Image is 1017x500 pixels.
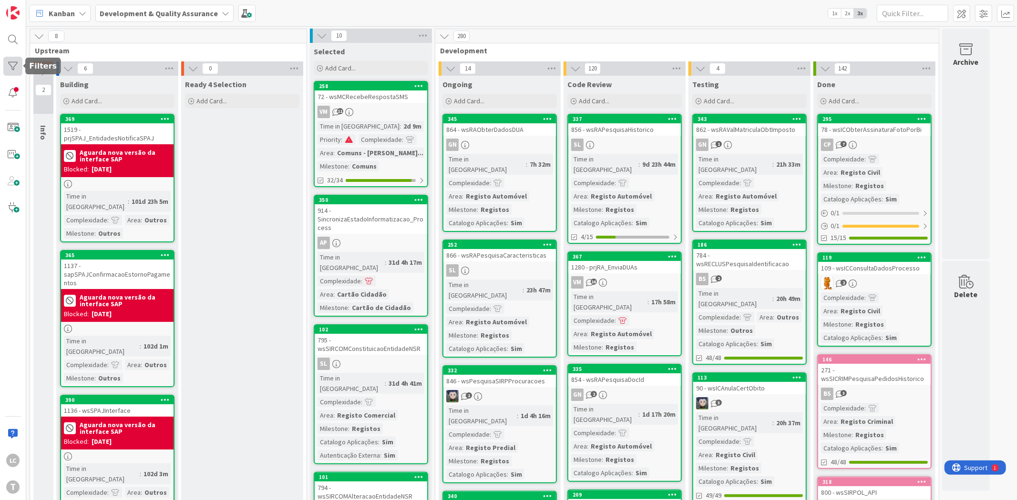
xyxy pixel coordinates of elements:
[61,123,174,144] div: 1519 - prjSPAJ_EntidadesNotificaSPAJ
[318,148,333,158] div: Area
[818,139,931,151] div: CP
[446,154,526,175] div: Time in [GEOGRAPHIC_DATA]
[568,276,681,289] div: VM
[693,240,806,270] div: 186784 - wsRECLUSPesquisaIdentificacao
[125,215,141,225] div: Area
[129,196,171,207] div: 101d 23h 5m
[333,289,335,300] span: :
[693,139,806,151] div: GN
[100,9,218,18] b: Development & Quality Assurance
[693,373,806,382] div: 113
[443,115,556,123] div: 345
[573,253,681,260] div: 367
[61,260,174,289] div: 1137 - sapSPAJConfirmacaoEstornoPagamentos
[954,56,979,68] div: Archive
[490,178,491,188] span: :
[319,326,427,333] div: 102
[841,141,847,147] span: 7
[568,490,681,499] div: 209
[818,388,931,400] div: BS
[571,154,638,175] div: Time in [GEOGRAPHIC_DATA]
[706,353,721,363] span: 48/48
[696,339,757,349] div: Catalogo Aplicações
[864,292,866,303] span: :
[955,289,978,300] div: Delete
[524,285,553,295] div: 23h 47m
[61,251,174,260] div: 365
[822,254,931,261] div: 119
[508,218,524,228] div: Sim
[758,339,774,349] div: Sim
[696,325,727,336] div: Milestone
[712,191,713,201] span: :
[64,228,94,239] div: Milestone
[774,159,803,170] div: 21h 33m
[64,191,128,212] div: Time in [GEOGRAPHIC_DATA]
[318,161,348,171] div: Milestone
[341,134,342,145] span: :
[61,396,174,404] div: 390
[696,204,727,215] div: Milestone
[402,134,403,145] span: :
[864,154,866,164] span: :
[446,343,507,354] div: Catalogo Aplicações
[478,330,512,340] div: Registos
[829,97,859,105] span: Add Card...
[602,204,603,215] span: :
[727,204,728,215] span: :
[478,204,512,215] div: Registos
[318,121,400,131] div: Time in [GEOGRAPHIC_DATA]
[325,64,356,72] span: Add Card...
[318,276,361,286] div: Complexidade
[142,215,169,225] div: Outros
[818,207,931,219] div: 0/1
[727,325,728,336] span: :
[446,317,462,327] div: Area
[757,312,773,322] div: Area
[696,178,740,188] div: Complexidade
[315,325,427,355] div: 102795 - wsSIRCOMConstituicaoEntidadeNSR
[587,329,588,339] span: :
[853,180,886,191] div: Registos
[821,180,852,191] div: Milestone
[579,97,609,105] span: Add Card...
[6,6,20,20] img: Visit kanbanzone.com
[588,191,654,201] div: Registo Automóvel
[713,191,779,201] div: Registo Automóvel
[507,218,508,228] span: :
[693,397,806,410] div: LS
[92,164,112,174] div: [DATE]
[821,277,833,290] img: RL
[567,80,612,89] span: Code Review
[571,342,602,352] div: Milestone
[64,164,89,174] div: Blocked:
[568,365,681,386] div: 335854 - wsRAPesquisaDocId
[315,358,427,370] div: SL
[319,197,427,203] div: 350
[838,306,883,316] div: Registo Civil
[477,204,478,215] span: :
[401,121,424,131] div: 2d 9m
[853,319,886,330] div: Registos
[615,315,616,326] span: :
[568,252,681,261] div: 367
[728,204,761,215] div: Registos
[443,264,556,277] div: SL
[818,262,931,274] div: 109 - wsICConsultaDadosProcesso
[386,257,424,268] div: 31d 4h 17m
[568,115,681,136] div: 337856 - wsRAPesquisaHistorico
[649,297,678,307] div: 17h 58m
[581,232,593,242] span: 4/15
[877,5,948,22] input: Quick Filter...
[882,194,883,204] span: :
[831,221,840,231] span: 0 / 1
[571,191,587,201] div: Area
[758,218,774,228] div: Sim
[196,97,227,105] span: Add Card...
[507,343,508,354] span: :
[446,139,459,151] div: GN
[821,194,882,204] div: Catalogo Aplicações
[508,343,524,354] div: Sim
[442,80,473,89] span: Ongoing
[315,196,427,234] div: 350914 - SincronizaEstadoInformatizacao_Process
